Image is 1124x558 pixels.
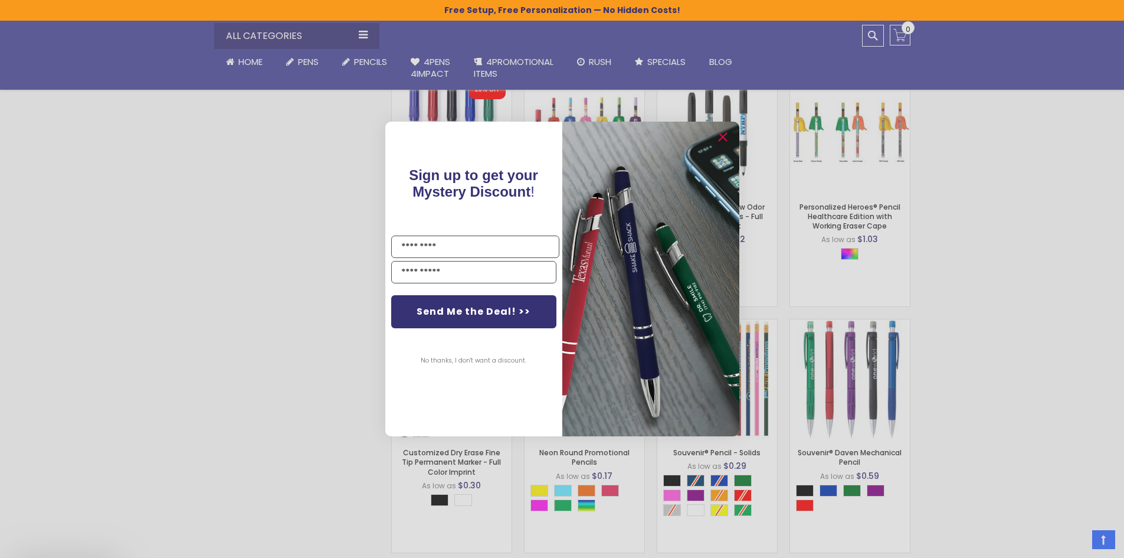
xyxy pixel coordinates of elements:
button: Send Me the Deal! >> [391,295,556,328]
button: Close dialog [713,128,732,146]
span: Sign up to get your Mystery Discount [409,167,538,200]
button: No thanks, I don't want a discount. [415,346,532,376]
img: 081b18bf-2f98-4675-a917-09431eb06994.jpeg [562,122,739,436]
input: YOUR EMAIL [391,261,556,283]
span: ! [409,167,538,200]
iframe: Google Customer Reviews [1027,526,1124,558]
